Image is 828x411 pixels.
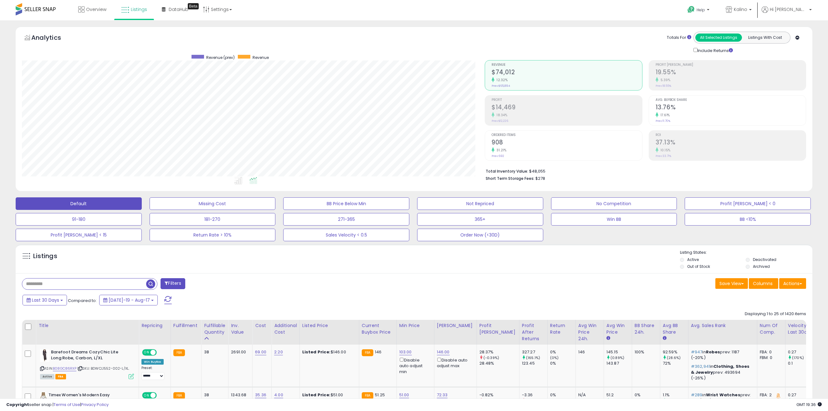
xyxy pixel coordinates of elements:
span: Kalino [734,6,747,13]
div: ASIN: [40,349,134,378]
button: Columns [749,278,778,289]
span: Avg. Buybox Share [656,98,806,102]
div: 0% [550,349,575,355]
div: 146 [578,349,599,355]
button: 365+ [417,213,543,226]
span: ON [143,393,151,398]
div: 100% [635,349,655,355]
div: 145.15 [606,349,632,355]
span: OFF [156,393,166,398]
div: 143.87 [606,361,632,366]
span: Ordered Items [492,133,642,137]
strong: Copyright [6,402,29,408]
span: ON [143,350,151,355]
button: Default [16,197,142,210]
div: 28.37% [479,349,519,355]
div: Profit [PERSON_NAME] [479,322,517,336]
div: Win BuyBox [141,359,164,365]
span: Robes [706,349,720,355]
div: Current Buybox Price [362,322,394,336]
div: Profit After Returns [522,322,545,342]
div: Return Rate [550,322,573,336]
div: FBA: 2 [760,392,780,398]
div: -0.82% [479,392,519,398]
div: 2691.00 [231,349,248,355]
small: (-0.39%) [483,355,499,360]
h2: 908 [492,139,642,147]
span: Wrist Watches [706,392,740,398]
div: 92.59% [663,349,688,355]
a: Help [682,1,716,20]
small: FBA [362,392,373,399]
a: 103.00 [399,349,412,355]
div: Totals For [667,35,691,41]
div: FBA: 0 [760,349,780,355]
label: Out of Stock [687,264,710,269]
div: Cost [255,322,269,329]
span: Revenue (prev) [206,55,235,60]
div: 28.48% [479,361,519,366]
div: Velocity Last 30d [788,322,811,336]
small: 10.15% [658,148,671,153]
span: Listings [131,6,147,13]
a: 146.00 [437,349,450,355]
div: 123.45 [522,361,547,366]
span: Revenue [253,55,269,60]
div: Disable auto adjust min [399,356,429,375]
span: Last 30 Days [32,297,59,303]
span: Help [697,7,705,13]
div: Tooltip anchor [188,3,199,9]
small: (0%) [550,355,559,360]
span: OFF [156,350,166,355]
i: Get Help [687,6,695,13]
small: Prev: $12,226 [492,119,508,123]
a: B08GC86RXP [53,366,76,371]
small: (170%) [792,355,804,360]
h2: $74,012 [492,69,642,77]
span: #947 [691,349,703,355]
div: 38 [204,392,223,398]
small: Prev: 692 [492,154,504,158]
span: 146 [375,349,381,355]
small: (0%) [550,398,559,403]
span: Hi [PERSON_NAME] [770,6,807,13]
span: Revenue [492,63,642,67]
div: $51.00 [302,392,354,398]
img: 31tC9WXkAyL._SL40_.jpg [40,349,49,362]
span: Profit [492,98,642,102]
small: Prev: 18.55% [656,84,671,88]
small: (28.6%) [667,355,681,360]
div: 0.27 [788,392,813,398]
button: 271-365 [283,213,409,226]
div: 0% [635,392,655,398]
b: Listed Price: [302,392,331,398]
small: 18.34% [494,113,507,117]
div: Fulfillment [173,322,199,329]
span: DataHub [169,6,188,13]
p: in prev: 308 (-6%) [691,392,752,403]
button: [DATE]-19 - Aug-17 [99,295,158,305]
button: Return Rate > 10% [150,229,276,241]
div: 0% [550,392,575,398]
small: Prev: 11.70% [656,119,670,123]
a: 72.33 [437,392,448,398]
button: Not Repriced [417,197,543,210]
a: 69.00 [255,349,266,355]
div: 0.1 [788,361,813,366]
small: Prev: $65,894 [492,84,510,88]
div: Avg Win Price 24h. [578,322,601,342]
button: Profit [PERSON_NAME] < 0 [685,197,811,210]
div: Repricing [141,322,168,329]
a: 2.20 [274,349,283,355]
h2: $14,469 [492,104,642,112]
div: N/A [578,392,599,398]
a: 4.00 [274,392,283,398]
div: Avg BB Share [663,322,686,336]
button: No Competition [551,197,677,210]
span: Clothing, Shoes & Jewelry [691,363,750,375]
button: Last 30 Days [23,295,67,305]
b: Total Inventory Value: [486,169,528,174]
button: Listings With Cost [742,34,788,42]
button: Filters [161,278,185,289]
div: FBM: 0 [760,355,780,361]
